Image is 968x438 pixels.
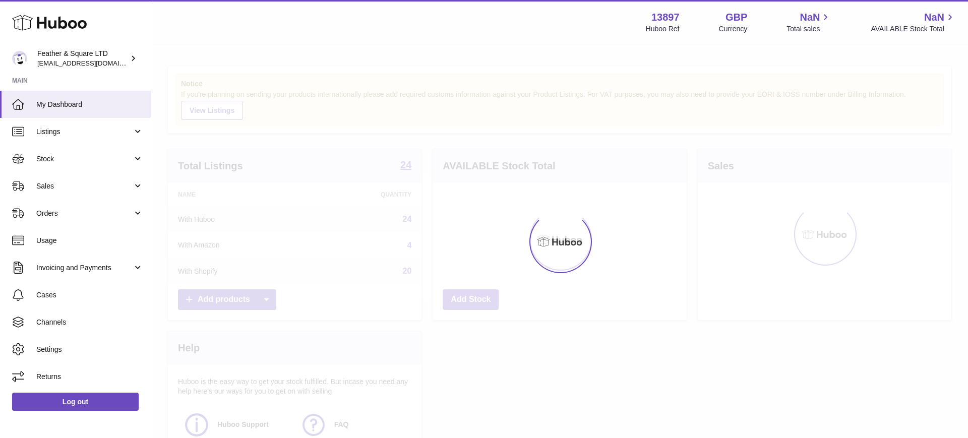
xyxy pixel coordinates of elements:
[725,11,747,24] strong: GBP
[12,393,139,411] a: Log out
[37,59,148,67] span: [EMAIL_ADDRESS][DOMAIN_NAME]
[786,11,831,34] a: NaN Total sales
[36,318,143,327] span: Channels
[786,24,831,34] span: Total sales
[36,290,143,300] span: Cases
[36,263,133,273] span: Invoicing and Payments
[719,24,748,34] div: Currency
[924,11,944,24] span: NaN
[36,127,133,137] span: Listings
[36,345,143,354] span: Settings
[36,181,133,191] span: Sales
[871,11,956,34] a: NaN AVAILABLE Stock Total
[871,24,956,34] span: AVAILABLE Stock Total
[800,11,820,24] span: NaN
[37,49,128,68] div: Feather & Square LTD
[651,11,680,24] strong: 13897
[36,100,143,109] span: My Dashboard
[646,24,680,34] div: Huboo Ref
[36,236,143,245] span: Usage
[36,209,133,218] span: Orders
[36,154,133,164] span: Stock
[12,51,27,66] img: feathernsquare@gmail.com
[36,372,143,382] span: Returns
